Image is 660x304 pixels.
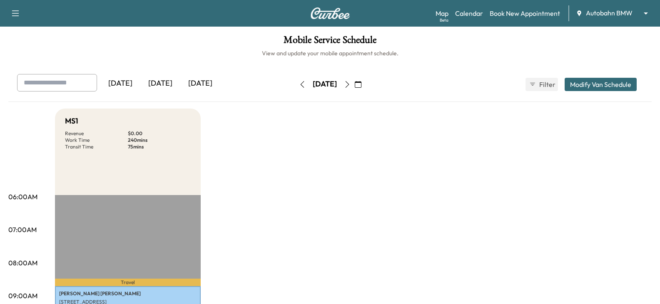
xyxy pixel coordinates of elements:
span: Filter [539,79,554,89]
img: Curbee Logo [310,7,350,19]
p: Work Time [65,137,128,143]
div: [DATE] [140,74,180,93]
p: 07:00AM [8,225,37,235]
p: 240 mins [128,137,191,143]
p: [PERSON_NAME] [PERSON_NAME] [59,290,197,297]
p: 08:00AM [8,258,37,268]
a: MapBeta [436,8,448,18]
div: [DATE] [313,79,337,89]
button: Modify Van Schedule [565,78,637,91]
p: Travel [55,279,201,286]
p: Transit Time [65,143,128,150]
p: 06:00AM [8,192,37,202]
h1: Mobile Service Schedule [8,35,652,49]
a: Calendar [455,8,483,18]
div: [DATE] [100,74,140,93]
p: 75 mins [128,143,191,150]
h5: MS1 [65,115,78,127]
p: Revenue [65,130,128,137]
span: Autobahn BMW [586,8,633,18]
div: Beta [440,17,448,23]
p: 09:00AM [8,291,37,301]
p: $ 0.00 [128,130,191,137]
h6: View and update your mobile appointment schedule. [8,49,652,57]
div: [DATE] [180,74,220,93]
button: Filter [526,78,558,91]
a: Book New Appointment [490,8,560,18]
